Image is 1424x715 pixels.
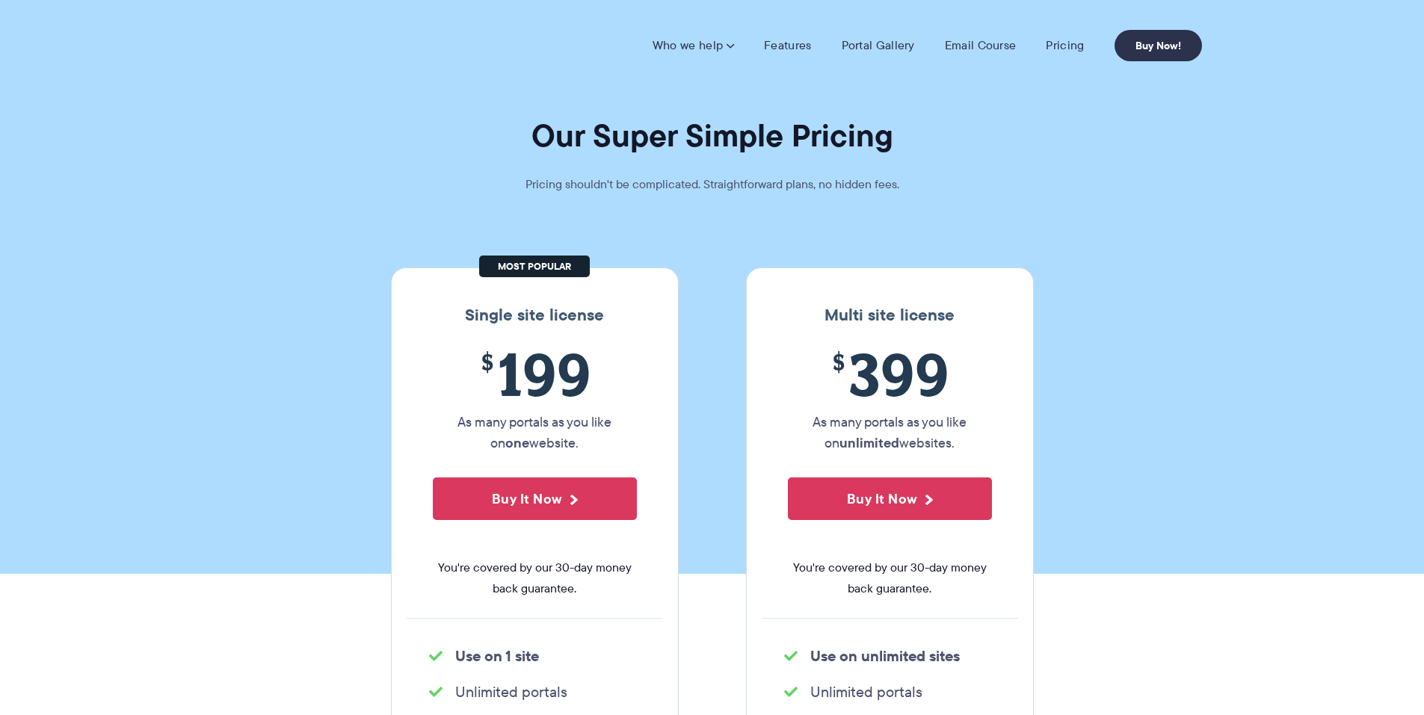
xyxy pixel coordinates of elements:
[1046,38,1084,53] a: Pricing
[842,38,915,53] a: Portal Gallery
[788,477,992,520] button: Buy It Now
[505,433,529,453] strong: one
[433,477,637,520] button: Buy It Now
[784,681,996,702] li: Unlimited portals
[788,557,992,599] span: You're covered by our 30-day money back guarantee.
[1115,30,1202,61] a: Buy Now!
[810,645,960,667] strong: Use on unlimited sites
[429,681,641,702] li: Unlimited portals
[433,557,637,599] span: You're covered by our 30-day money back guarantee.
[488,174,937,195] p: Pricing shouldn't be complicated. Straightforward plans, no hidden fees.
[433,412,637,454] p: As many portals as you like on website.
[764,38,811,53] a: Features
[653,38,734,53] a: Who we help
[762,306,1018,325] h3: Multi site license
[788,340,992,408] span: 399
[433,340,637,408] span: 199
[945,38,1017,53] a: Email Course
[407,306,663,325] h3: Single site license
[839,433,899,453] strong: unlimited
[788,412,992,454] p: As many portals as you like on websites.
[455,645,539,667] strong: Use on 1 site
